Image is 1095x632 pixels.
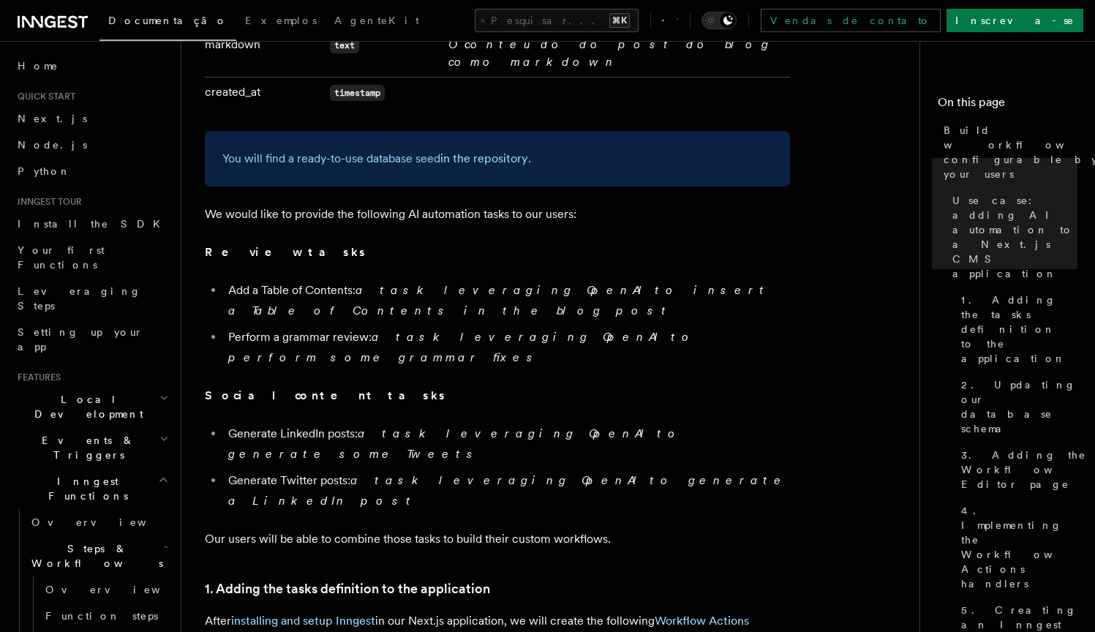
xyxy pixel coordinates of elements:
a: Overview [39,576,172,603]
code: timestamp [330,85,385,101]
a: Build workflows configurable by your users [938,117,1077,187]
a: Next.js [12,105,172,132]
a: Setting up your app [12,319,172,360]
a: Use case: adding AI automation to a Next.js CMS application [947,187,1077,287]
em: a task leveraging OpenAI to generate a LinkedIn post [228,473,788,508]
a: Home [12,53,172,79]
span: Home [18,59,59,73]
a: Function steps [39,603,172,629]
button: Steps & Workflows [26,535,172,576]
kbd: ⌘K [609,13,630,28]
li: Add a Table of Contents: [224,280,790,321]
a: Vendas de contato [761,9,941,32]
li: Generate Twitter posts: [224,470,790,511]
a: 3. Adding the Workflow Editor page [955,442,1077,497]
span: Inngest tour [12,196,82,208]
span: AgenteKit [334,15,419,26]
span: 4. Implementing the Workflow Actions handlers [961,503,1088,591]
span: Install the SDK [18,218,169,230]
a: Install the SDK [12,211,172,237]
strong: Social content tasks [205,388,447,402]
a: 1. Adding the tasks definition to the application [955,287,1077,372]
span: Leveraging Steps [18,285,141,312]
em: a task leveraging OpenAI to perform some grammar fixes [228,330,698,364]
button: Pesquisar...⌘K [475,9,639,32]
span: Your first Functions [18,244,105,271]
button: Toggle dark mode [701,12,737,29]
span: Local Development [12,392,159,421]
strong: Review tasks [205,245,367,259]
em: O conteúdo do post do blog como markdown [448,37,772,69]
span: Features [12,372,61,383]
td: created_at [205,77,324,108]
span: Node.js [18,139,87,151]
button: Events & Triggers [12,427,172,468]
span: Steps & Workflows [26,541,163,571]
a: Node.js [12,132,172,158]
span: Overview [31,516,182,528]
li: Perform a grammar review: [224,327,790,368]
em: a task leveraging OpenAI to insert a Table of Contents in the blog post [228,283,770,317]
a: AgenteKit [326,4,428,39]
code: text [330,37,359,53]
span: Overview [45,584,196,595]
a: Exemplos [236,4,326,39]
span: Inngest Functions [12,474,158,503]
a: Documentação [99,4,236,41]
h4: On this page [938,94,1077,117]
a: 1. Adding the tasks definition to the application [205,579,490,599]
td: markdown [205,29,324,77]
span: Exemplos [245,15,317,26]
a: Python [12,158,172,184]
li: Generate LinkedIn posts: [224,424,790,464]
button: Inngest Functions [12,468,172,509]
a: installing and setup Inngest [231,614,375,628]
span: Use case: adding AI automation to a Next.js CMS application [952,193,1077,281]
a: Your first Functions [12,237,172,278]
span: Next.js [18,113,87,124]
span: 2. Updating our database schema [961,377,1077,436]
span: Documentação [108,15,227,26]
a: Overview [26,509,172,535]
p: Our users will be able to combine those tasks to build their custom workflows. [205,529,790,549]
p: We would like to provide the following AI automation tasks to our users: [205,204,790,225]
a: 2. Updating our database schema [955,372,1077,442]
span: Quick start [12,91,75,102]
span: Events & Triggers [12,433,159,462]
span: Python [18,165,71,177]
button: Local Development [12,386,172,427]
a: in the repository [440,151,528,165]
span: 3. Adding the Workflow Editor page [961,448,1088,492]
a: 4. Implementing the Workflow Actions handlers [955,497,1077,597]
span: Setting up your app [18,326,143,353]
span: Function steps [45,610,158,622]
em: a task leveraging OpenAI to generate some Tweets [228,426,684,461]
a: Inscreva-se [947,9,1083,32]
p: You will find a ready-to-use database seed . [222,148,772,169]
a: Leveraging Steps [12,278,172,319]
span: 1. Adding the tasks definition to the application [961,293,1077,366]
